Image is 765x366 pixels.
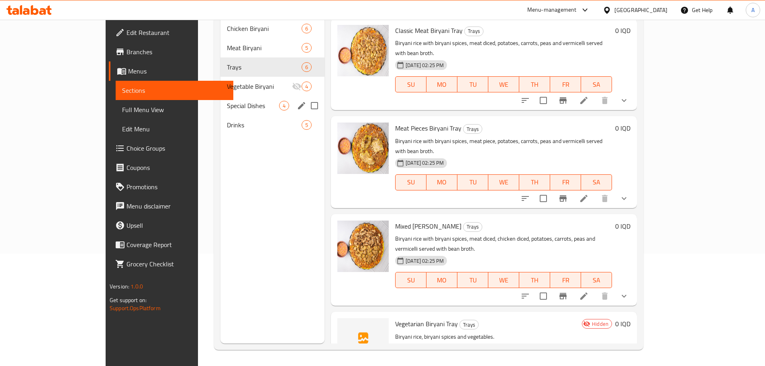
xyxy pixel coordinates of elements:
button: delete [595,91,614,110]
span: Trays [227,62,302,72]
span: FR [553,79,578,90]
a: Coupons [109,158,233,177]
button: Branch-specific-item [553,189,573,208]
img: Mixed Biryani Tray [337,221,389,272]
span: SU [399,274,423,286]
button: WE [488,76,519,92]
span: Special Dishes [227,101,279,110]
div: Menu-management [527,5,577,15]
button: TH [519,272,550,288]
span: 6 [302,63,311,71]
span: Sections [122,86,227,95]
span: Classic Meat Biryani Tray [395,25,463,37]
h6: 0 IQD [615,318,630,329]
button: WE [488,174,519,190]
span: Meat Pieces Biryani Tray [395,122,461,134]
span: TH [522,274,547,286]
button: SA [581,76,612,92]
svg: Show Choices [619,291,629,301]
div: Trays [463,222,482,232]
div: Meat Biryani [227,43,302,53]
span: WE [492,176,516,188]
span: Choice Groups [126,143,227,153]
button: SU [395,174,426,190]
button: SA [581,174,612,190]
span: TU [461,176,485,188]
div: items [302,24,312,33]
button: TU [457,174,488,190]
span: 4 [279,102,289,110]
a: Support.OpsPlatform [110,303,161,313]
span: [DATE] 02:25 PM [402,257,447,265]
span: TH [522,176,547,188]
a: Edit menu item [579,194,589,203]
a: Edit menu item [579,96,589,105]
a: Choice Groups [109,139,233,158]
span: MO [430,176,454,188]
span: A [751,6,755,14]
div: Drinks5 [220,115,324,135]
span: Vegetarian Biryani Tray [395,318,458,330]
span: Trays [463,125,482,134]
button: FR [550,272,581,288]
a: Sections [116,81,233,100]
a: Grocery Checklist [109,254,233,274]
a: Edit Menu [116,119,233,139]
a: Menus [109,61,233,81]
span: Select to update [535,190,552,207]
span: Promotions [126,182,227,192]
span: [DATE] 02:25 PM [402,159,447,167]
div: Chicken Biryani6 [220,19,324,38]
img: Meat Pieces Biryani Tray [337,123,389,174]
svg: Show Choices [619,96,629,105]
button: show more [614,286,634,306]
h6: 0 IQD [615,221,630,232]
button: show more [614,91,634,110]
span: [DATE] 02:25 PM [402,61,447,69]
span: FR [553,176,578,188]
span: Coupons [126,163,227,172]
span: 5 [302,121,311,129]
span: SU [399,79,423,90]
button: TH [519,76,550,92]
button: sort-choices [516,189,535,208]
span: Trays [460,320,478,329]
button: Branch-specific-item [553,286,573,306]
span: Mixed [PERSON_NAME] [395,220,461,232]
span: Hidden [589,320,612,328]
p: Biryani rice with biryani spices, meat diced, potatoes, carrots, peas and vermicelli served with ... [395,38,612,58]
h6: 0 IQD [615,123,630,134]
a: Coverage Report [109,235,233,254]
span: Chicken Biryani [227,24,302,33]
button: sort-choices [516,286,535,306]
span: Version: [110,281,129,292]
button: TU [457,272,488,288]
span: 6 [302,25,311,33]
span: Menus [128,66,227,76]
div: Vegetable Biryani4 [220,77,324,96]
button: SU [395,76,426,92]
a: Branches [109,42,233,61]
button: MO [426,76,457,92]
span: Select to update [535,288,552,305]
button: MO [426,272,457,288]
img: Classic Meat Biryani Tray [337,25,389,76]
span: TH [522,79,547,90]
span: TU [461,79,485,90]
div: Trays6 [220,57,324,77]
svg: Inactive section [292,82,302,91]
span: Branches [126,47,227,57]
span: SA [584,79,609,90]
button: SU [395,272,426,288]
svg: Show Choices [619,194,629,203]
span: Coverage Report [126,240,227,249]
div: Special Dishes4edit [220,96,324,115]
span: SA [584,176,609,188]
p: Biryani rice, biryani spices and vegetables. [395,332,579,342]
div: Trays [463,124,482,134]
span: TU [461,274,485,286]
button: SA [581,272,612,288]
